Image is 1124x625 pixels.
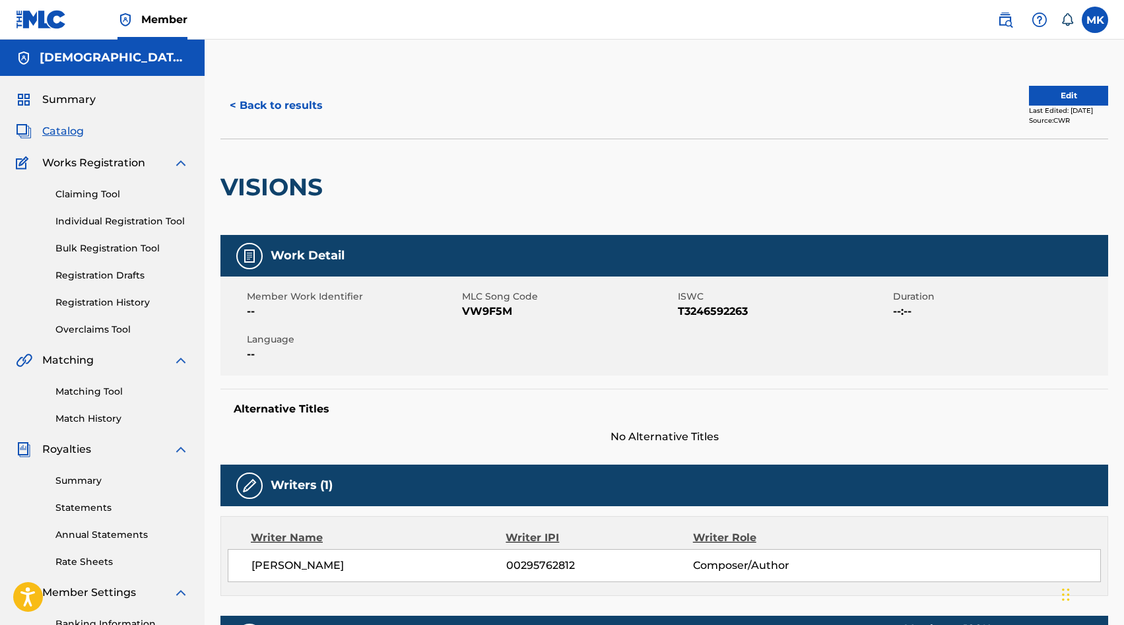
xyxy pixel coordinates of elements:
[55,214,189,228] a: Individual Registration Tool
[42,585,136,601] span: Member Settings
[220,429,1108,445] span: No Alternative Titles
[16,585,32,601] img: Member Settings
[693,530,863,546] div: Writer Role
[1058,562,1124,625] iframe: Chat Widget
[247,333,459,346] span: Language
[1029,106,1108,115] div: Last Edited: [DATE]
[1029,86,1108,106] button: Edit
[141,12,187,27] span: Member
[55,412,189,426] a: Match History
[16,155,33,171] img: Works Registration
[16,123,84,139] a: CatalogCatalog
[55,296,189,310] a: Registration History
[271,248,345,263] h5: Work Detail
[55,528,189,542] a: Annual Statements
[1029,115,1108,125] div: Source: CWR
[16,92,96,108] a: SummarySummary
[173,352,189,368] img: expand
[55,323,189,337] a: Overclaims Tool
[251,530,506,546] div: Writer Name
[506,558,693,574] span: 00295762812
[247,346,459,362] span: --
[462,290,674,304] span: MLC Song Code
[55,555,189,569] a: Rate Sheets
[247,304,459,319] span: --
[55,474,189,488] a: Summary
[16,352,32,368] img: Matching
[55,501,189,515] a: Statements
[1026,7,1053,33] div: Help
[16,50,32,66] img: Accounts
[1032,12,1047,28] img: help
[16,442,32,457] img: Royalties
[234,403,1095,416] h5: Alternative Titles
[1082,7,1108,33] div: User Menu
[678,304,890,319] span: T3246592263
[16,92,32,108] img: Summary
[16,10,67,29] img: MLC Logo
[55,269,189,282] a: Registration Drafts
[1087,414,1124,521] iframe: Resource Center
[42,352,94,368] span: Matching
[55,187,189,201] a: Claiming Tool
[462,304,674,319] span: VW9F5M
[242,248,257,264] img: Work Detail
[55,242,189,255] a: Bulk Registration Tool
[893,304,1105,319] span: --:--
[893,290,1105,304] span: Duration
[220,89,332,122] button: < Back to results
[220,172,329,202] h2: VISIONS
[42,92,96,108] span: Summary
[173,155,189,171] img: expand
[117,12,133,28] img: Top Rightsholder
[997,12,1013,28] img: search
[42,123,84,139] span: Catalog
[693,558,863,574] span: Composer/Author
[1062,575,1070,614] div: Drag
[42,442,91,457] span: Royalties
[1061,13,1074,26] div: Notifications
[242,478,257,494] img: Writers
[251,558,506,574] span: [PERSON_NAME]
[173,585,189,601] img: expand
[16,123,32,139] img: Catalog
[271,478,333,493] h5: Writers (1)
[506,530,692,546] div: Writer IPI
[678,290,890,304] span: ISWC
[173,442,189,457] img: expand
[55,385,189,399] a: Matching Tool
[247,290,459,304] span: Member Work Identifier
[40,50,189,65] h5: LADY OF THE LAKE MUSIC AB
[42,155,145,171] span: Works Registration
[992,7,1018,33] a: Public Search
